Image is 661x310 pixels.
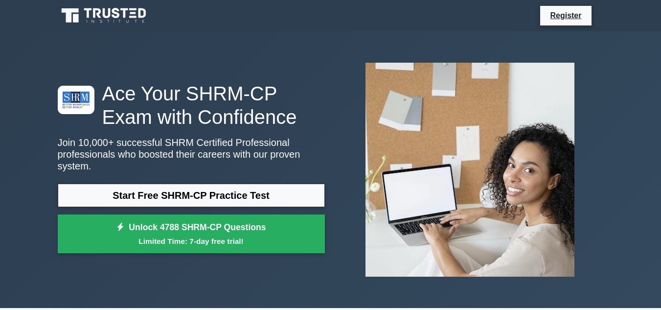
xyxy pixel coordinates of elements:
[58,184,325,207] a: Start Free SHRM-CP Practice Test
[58,215,325,254] a: Unlock 4788 SHRM-CP QuestionsLimited Time: 7-day free trial!
[58,82,325,129] h1: Ace Your SHRM-CP Exam with Confidence
[58,137,325,172] p: Join 10,000+ successful SHRM Certified Professional professionals who boosted their careers with ...
[70,236,313,247] small: Limited Time: 7-day free trial!
[544,9,587,22] a: Register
